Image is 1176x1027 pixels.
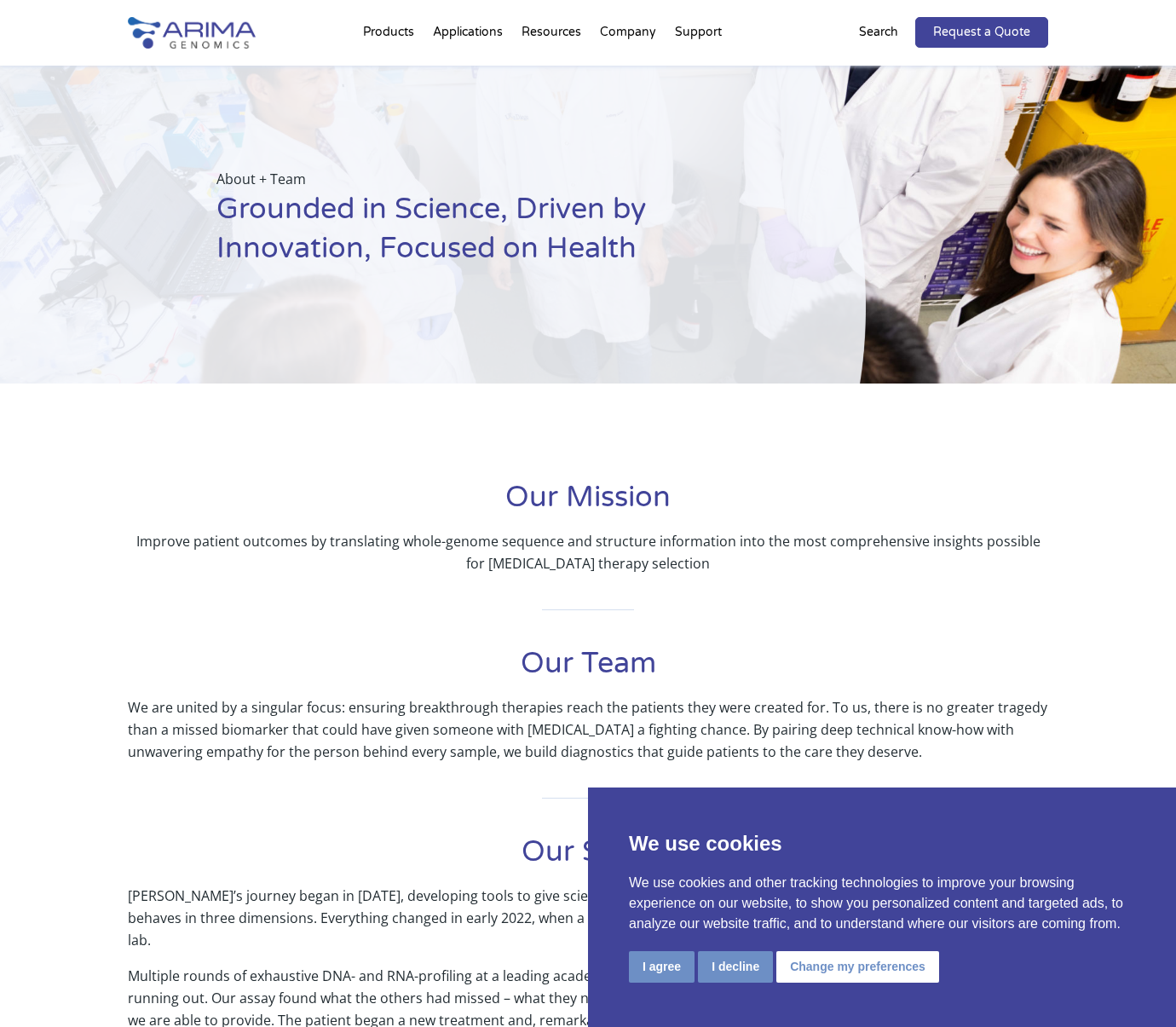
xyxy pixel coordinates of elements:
h1: Our Story [128,833,1048,885]
p: We are united by a singular focus: ensuring breakthrough therapies reach the patients they were c... [128,696,1048,763]
a: Request a Quote [915,17,1048,48]
h1: Grounded in Science, Driven by Innovation, Focused on Health [216,190,781,281]
p: Improve patient outcomes by translating whole-genome sequence and structure information into the ... [128,530,1048,574]
p: Search [859,21,898,43]
button: Change my preferences [776,951,939,983]
h1: Our Team [128,644,1048,696]
h1: Our Mission [128,478,1048,530]
button: I agree [629,951,695,983]
p: [PERSON_NAME]’s journey began in [DATE], developing tools to give scientists an unprecedented win... [128,885,1048,965]
img: Arima-Genomics-logo [128,17,256,49]
button: I decline [698,951,773,983]
p: We use cookies [629,828,1135,859]
p: About + Team [216,168,781,190]
p: We use cookies and other tracking technologies to improve your browsing experience on our website... [629,873,1135,934]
